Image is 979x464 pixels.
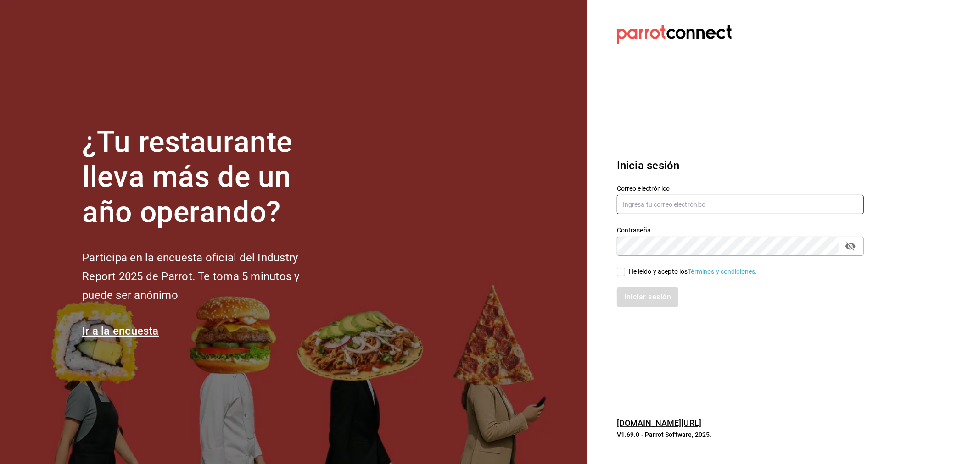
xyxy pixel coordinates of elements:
p: V1.69.0 - Parrot Software, 2025. [617,430,864,439]
a: [DOMAIN_NAME][URL] [617,418,701,428]
h1: ¿Tu restaurante lleva más de un año operando? [82,125,330,230]
button: passwordField [843,238,858,254]
h3: Inicia sesión [617,157,864,174]
h2: Participa en la encuesta oficial del Industry Report 2025 de Parrot. Te toma 5 minutos y puede se... [82,249,330,304]
div: He leído y acepto los [629,267,757,276]
a: Ir a la encuesta [82,325,159,337]
label: Correo electrónico [617,185,864,192]
a: Términos y condiciones. [688,268,757,275]
input: Ingresa tu correo electrónico [617,195,864,214]
label: Contraseña [617,227,864,233]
